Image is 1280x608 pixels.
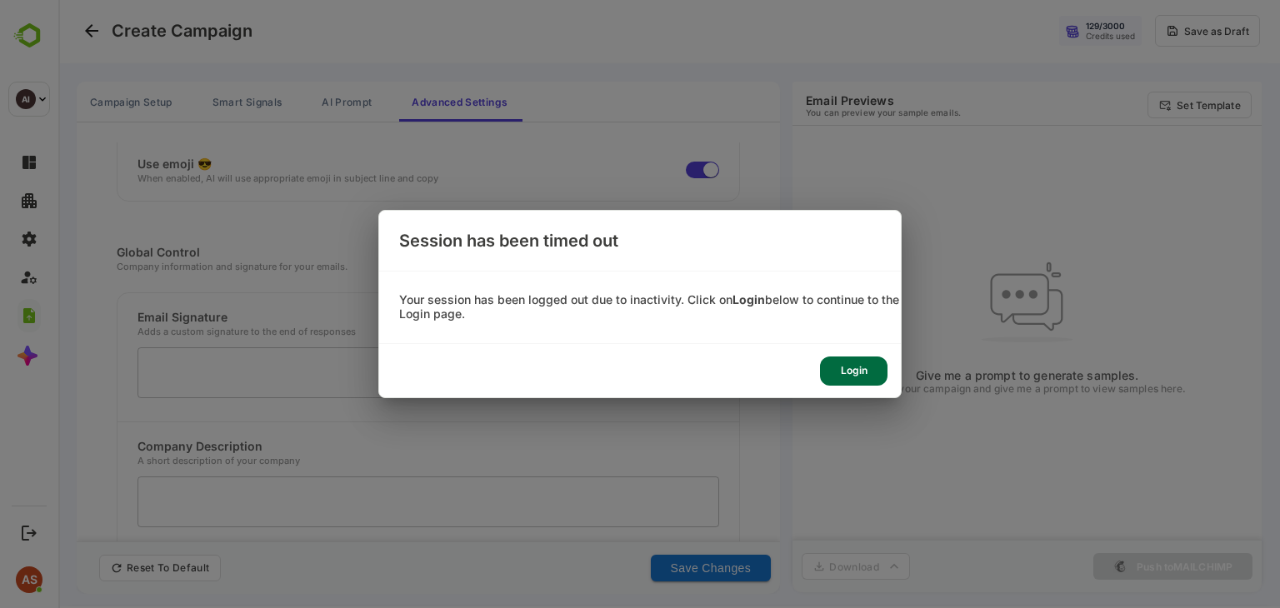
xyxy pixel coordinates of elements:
p: Give me a prompt to generate samples. [810,370,1128,384]
button: Save as Draft [1097,17,1202,48]
div: Adds a custom signature to the end of responses [79,327,297,339]
h4: Create Campaign [53,22,194,42]
button: AI Prompt [250,83,327,123]
div: 129 / 3000 [1027,22,1067,32]
p: You can preview your sample emails. [747,109,902,119]
div: Save as Draft [1126,27,1191,39]
button: Advanced Settings [340,83,462,123]
p: Setup your campaign and give me a prompt to view samples here. [810,384,1128,398]
div: Use emoji 😎 [79,158,380,172]
div: Your session has been logged out due to inactivity. Click on below to continue to the Login page. [379,293,901,321]
button: Reset To Default [41,556,162,583]
div: Global Control [58,247,682,261]
b: Login [732,292,765,306]
div: A short description of your company [79,456,242,468]
h6: Email Previews [747,95,902,109]
button: Campaign Setup [18,83,127,123]
div: Credits used [1027,32,1077,42]
div: campaign tabs [18,83,722,123]
div: Company Description [79,441,242,455]
div: Email Signature [79,311,297,326]
button: Save Changes [592,556,713,583]
div: When enabled, AI will use appropriate emoji in subject line and copy [79,174,380,186]
button: Go back [20,19,47,46]
div: Session has been timed out [379,211,901,271]
button: Smart Signals [141,83,237,123]
p: Set Template [1118,101,1182,113]
div: Company information and signature for your emails. [58,262,682,274]
div: Login [820,356,887,386]
button: Set Template [1089,93,1193,120]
